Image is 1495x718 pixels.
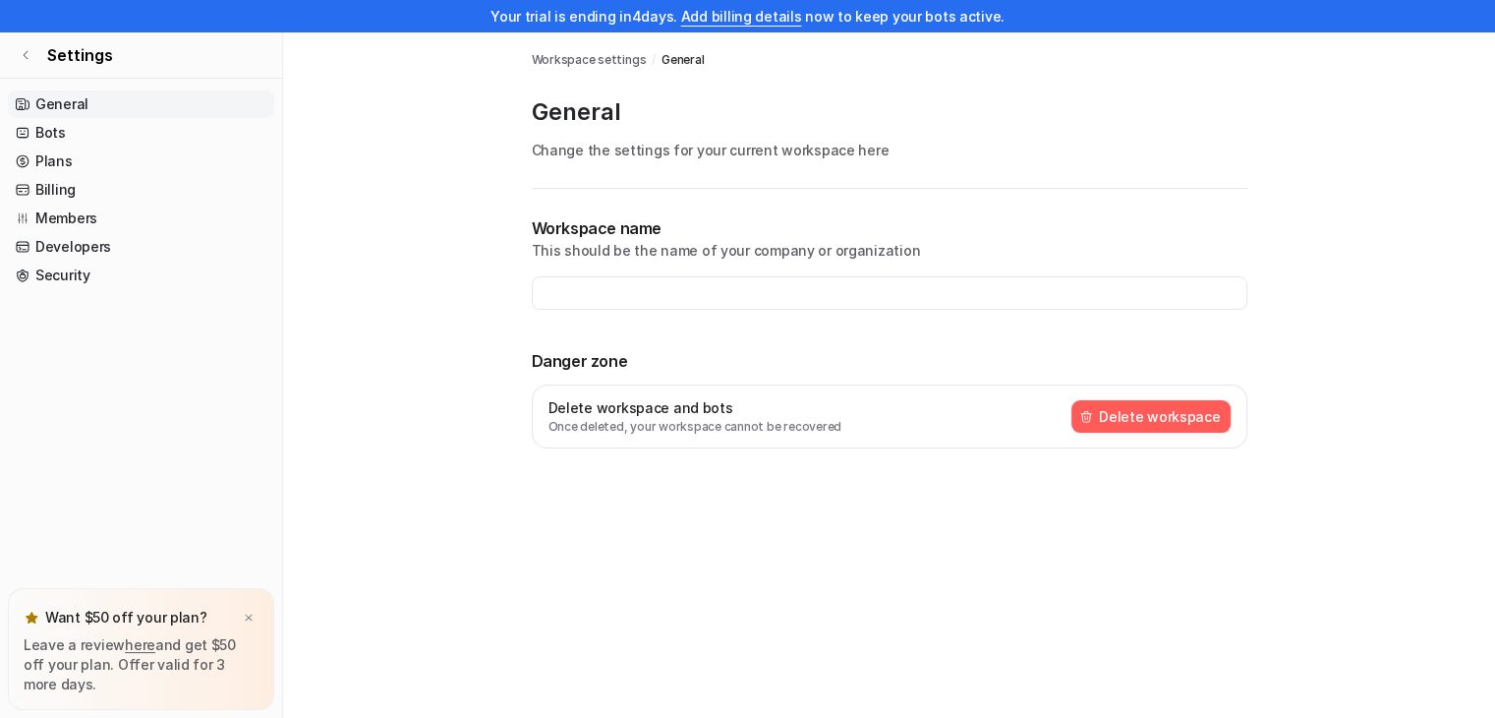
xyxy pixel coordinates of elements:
[532,216,1247,240] p: Workspace name
[47,43,113,67] span: Settings
[24,610,39,626] img: star
[8,176,274,204] a: Billing
[681,8,802,25] a: Add billing details
[125,636,155,653] a: here
[661,51,704,69] a: General
[8,119,274,147] a: Bots
[1071,400,1231,433] button: Delete workspace
[8,233,274,261] a: Developers
[532,51,647,69] a: Workspace settings
[532,140,1247,160] p: Change the settings for your current workspace here
[548,397,841,418] p: Delete workspace and bots
[8,262,274,289] a: Security
[24,635,259,694] p: Leave a review and get $50 off your plan. Offer valid for 3 more days.
[652,51,656,69] span: /
[8,148,274,175] a: Plans
[532,240,1247,261] p: This should be the name of your company or organization
[532,96,1247,128] p: General
[45,608,207,628] p: Want $50 off your plan?
[243,612,255,625] img: x
[8,90,274,118] a: General
[8,205,274,232] a: Members
[532,349,1247,373] p: Danger zone
[548,418,841,436] p: Once deleted, your workspace cannot be recovered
